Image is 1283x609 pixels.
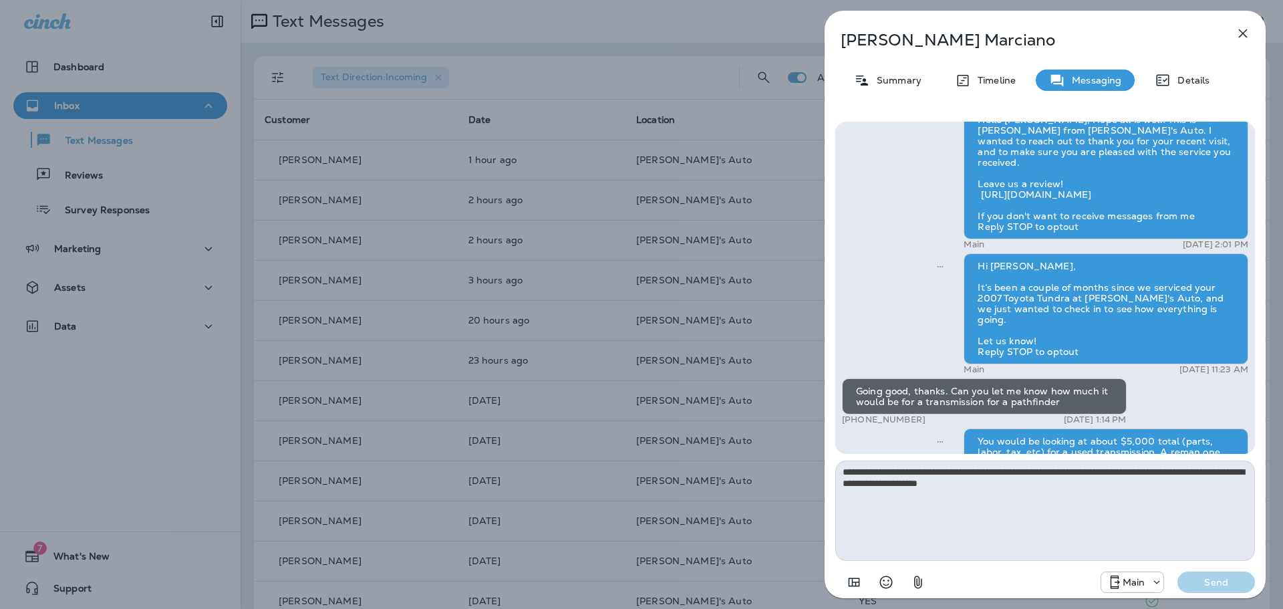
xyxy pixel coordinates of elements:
[841,569,867,596] button: Add in a premade template
[964,253,1248,364] div: Hi [PERSON_NAME], It’s been a couple of months since we serviced your 2007 Toyota Tundra at [PERS...
[964,429,1248,475] div: You would be looking at about $5,000 total (parts, labor, tax, etc) for a used transmission. A re...
[1065,75,1121,86] p: Messaging
[1101,574,1164,590] div: +1 (941) 231-4423
[841,31,1205,49] p: [PERSON_NAME] Marciano
[873,569,899,596] button: Select an emoji
[937,259,944,271] span: Sent
[964,107,1248,239] div: Hello [PERSON_NAME], Hope all is well! This is [PERSON_NAME] from [PERSON_NAME]'s Auto. I wanted ...
[1179,364,1248,375] p: [DATE] 11:23 AM
[870,75,921,86] p: Summary
[1183,239,1248,250] p: [DATE] 2:01 PM
[964,364,984,375] p: Main
[842,378,1127,414] div: Going good, thanks. Can you let me know how much it would be for a transmission for a pathfinder
[937,435,944,447] span: Sent
[964,239,984,250] p: Main
[1123,577,1145,588] p: Main
[971,75,1016,86] p: Timeline
[1064,414,1127,425] p: [DATE] 1:14 PM
[842,414,925,425] p: [PHONE_NUMBER]
[1171,75,1209,86] p: Details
